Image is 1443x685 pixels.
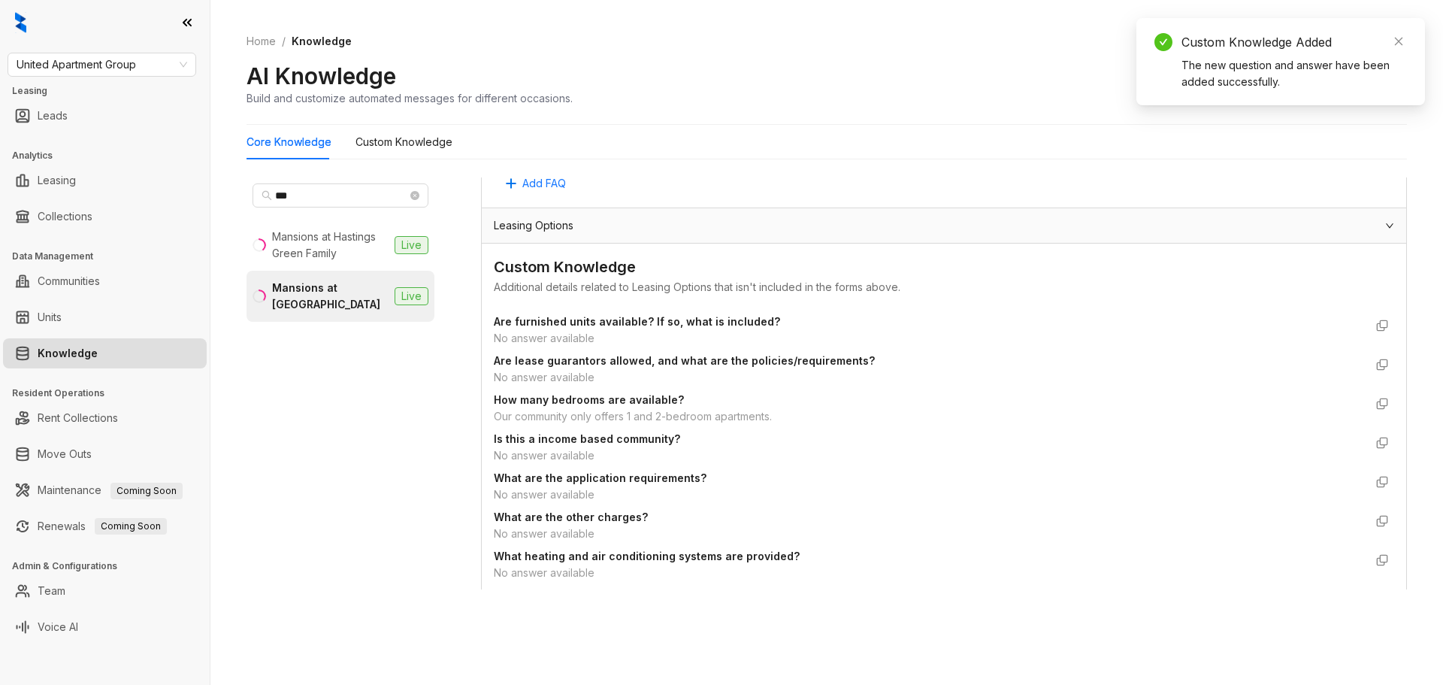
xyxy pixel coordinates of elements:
span: close-circle [410,191,419,200]
a: Move Outs [38,439,92,469]
a: RenewalsComing Soon [38,511,167,541]
li: Knowledge [3,338,207,368]
div: Leasing Options [482,208,1406,243]
span: Knowledge [292,35,352,47]
strong: What are the application requirements? [494,471,706,484]
div: No answer available [494,565,1364,581]
a: Rent Collections [38,403,118,433]
strong: What heating and air conditioning systems are provided? [494,550,800,562]
h3: Data Management [12,250,210,263]
a: Units [38,302,62,332]
li: / [282,33,286,50]
div: Additional details related to Leasing Options that isn't included in the forms above. [494,279,1394,296]
a: Voice AI [38,612,78,642]
div: Core Knowledge [247,134,331,150]
span: Add FAQ [522,175,566,192]
li: Voice AI [3,612,207,642]
div: No answer available [494,330,1364,347]
div: Custom Knowledge [355,134,452,150]
div: No answer available [494,369,1364,386]
a: Team [38,576,65,606]
h3: Resident Operations [12,386,210,400]
div: Custom Knowledge [494,256,1394,279]
div: The new question and answer have been added successfully. [1181,57,1407,90]
h3: Analytics [12,149,210,162]
strong: What are the other charges? [494,511,648,523]
span: United Apartment Group [17,53,187,76]
a: Leasing [38,165,76,195]
strong: Are lease guarantors allowed, and what are the policies/requirements? [494,354,875,367]
a: Leads [38,101,68,131]
div: Mansions at Hastings Green Family [272,229,389,262]
h3: Leasing [12,84,210,98]
div: Our community only offers 1 and 2-bedroom apartments. [494,408,1364,425]
li: Communities [3,266,207,296]
li: Leasing [3,165,207,195]
span: check-circle [1154,33,1172,51]
button: Add FAQ [494,171,578,195]
img: logo [15,12,26,33]
strong: How many bedrooms are available? [494,393,684,406]
li: Maintenance [3,475,207,505]
a: Close [1390,33,1407,50]
a: Collections [38,202,92,232]
li: Move Outs [3,439,207,469]
span: Coming Soon [110,483,183,499]
div: Build and customize automated messages for different occasions. [247,90,573,106]
div: Custom Knowledge Added [1181,33,1407,51]
h3: Admin & Configurations [12,559,210,573]
li: Rent Collections [3,403,207,433]
a: Communities [38,266,100,296]
strong: Is this a income based community? [494,432,680,445]
h2: AI Knowledge [247,62,396,90]
strong: Are furnished units available? If so, what is included? [494,315,780,328]
span: Leasing Options [494,217,573,234]
div: No answer available [494,486,1364,503]
span: Live [395,236,428,254]
span: Live [395,287,428,305]
li: Collections [3,202,207,232]
div: No answer available [494,447,1364,464]
a: Home [244,33,279,50]
div: No answer available [494,526,1364,542]
span: Coming Soon [95,518,167,535]
strong: What lease length options are offered? Can tenants sublease or opt for individual leases? [494,589,976,602]
span: search [262,190,272,201]
li: Team [3,576,207,606]
li: Renewals [3,511,207,541]
span: expanded [1385,221,1394,230]
span: close [1393,36,1404,47]
li: Units [3,302,207,332]
li: Leads [3,101,207,131]
div: Mansions at [GEOGRAPHIC_DATA] [272,280,389,313]
a: Knowledge [38,338,98,368]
